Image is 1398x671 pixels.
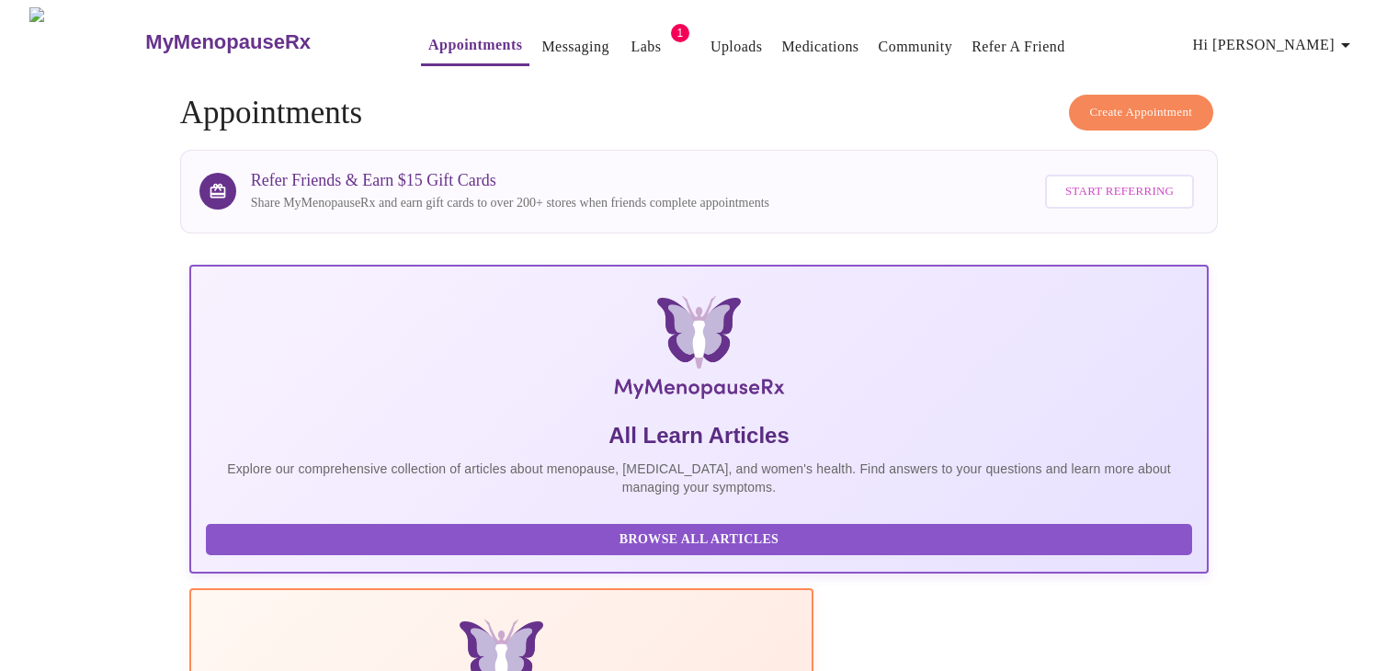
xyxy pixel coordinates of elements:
button: Community [871,28,960,65]
img: MyMenopauseRx Logo [358,296,1039,406]
h3: MyMenopauseRx [145,30,311,54]
h4: Appointments [180,95,1219,131]
a: Medications [781,34,858,60]
a: Browse All Articles [206,530,1198,546]
button: Medications [774,28,866,65]
button: Create Appointment [1069,95,1214,131]
img: MyMenopauseRx Logo [29,7,143,76]
a: Community [879,34,953,60]
a: Appointments [428,32,522,58]
button: Hi [PERSON_NAME] [1186,27,1364,63]
button: Browse All Articles [206,524,1193,556]
h5: All Learn Articles [206,421,1193,450]
a: Uploads [710,34,763,60]
span: 1 [671,24,689,42]
span: Start Referring [1065,181,1174,202]
span: Create Appointment [1090,102,1193,123]
button: Uploads [703,28,770,65]
button: Appointments [421,27,529,66]
button: Refer a Friend [964,28,1073,65]
span: Hi [PERSON_NAME] [1193,32,1357,58]
span: Browse All Articles [224,529,1175,552]
button: Start Referring [1045,175,1194,209]
a: Labs [631,34,661,60]
p: Share MyMenopauseRx and earn gift cards to over 200+ stores when friends complete appointments [251,194,769,212]
p: Explore our comprehensive collection of articles about menopause, [MEDICAL_DATA], and women's hea... [206,460,1193,496]
button: Messaging [534,28,616,65]
h3: Refer Friends & Earn $15 Gift Cards [251,171,769,190]
a: Messaging [541,34,608,60]
a: Start Referring [1040,165,1199,218]
a: Refer a Friend [972,34,1065,60]
button: Labs [617,28,676,65]
a: MyMenopauseRx [143,10,384,74]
